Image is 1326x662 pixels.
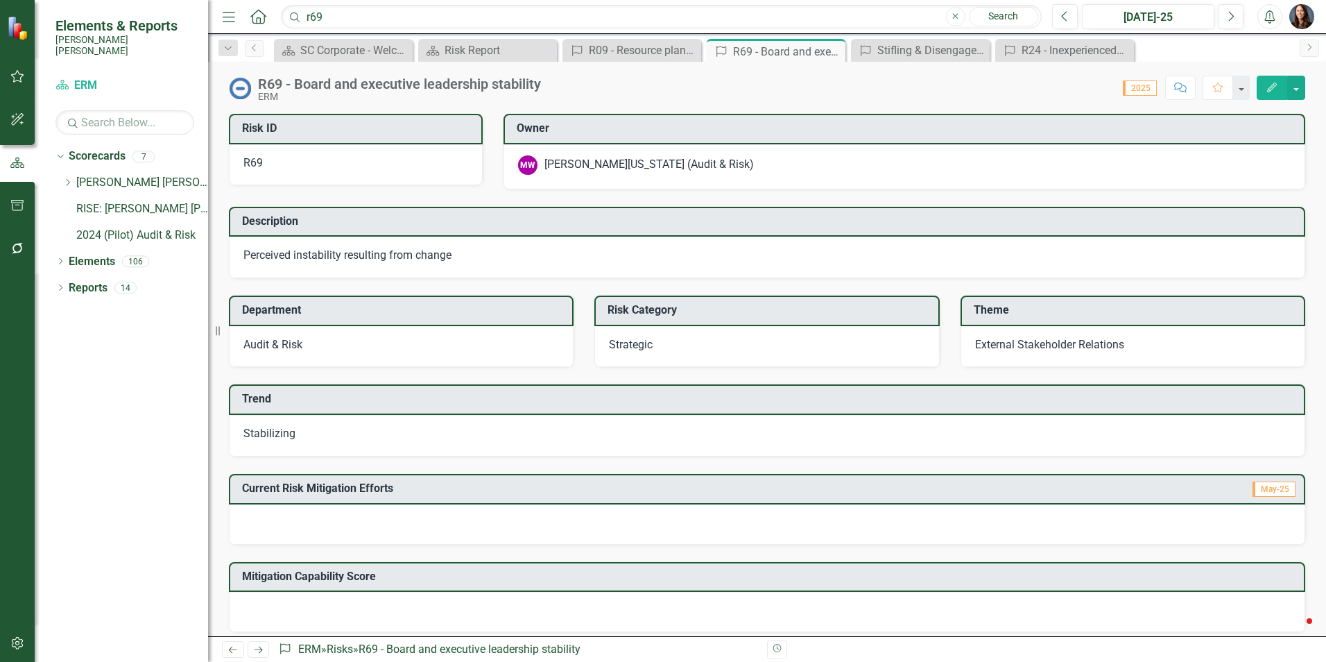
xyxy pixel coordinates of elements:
a: RISE: [PERSON_NAME] [PERSON_NAME] Recognizing Innovation, Safety and Excellence [76,201,208,217]
a: 2024 (Pilot) Audit & Risk [76,228,208,244]
span: Strategic [609,338,653,351]
span: Perceived instability resulting from change [243,248,451,262]
div: 14 [114,282,137,294]
h3: Theme [974,304,1297,316]
div: Stifling & Disengaged Workplace Culture [877,42,986,59]
div: [DATE]-25 [1087,9,1209,26]
a: Reports [69,280,107,296]
a: ERM [55,78,194,94]
a: Stifling & Disengaged Workplace Culture [854,42,986,59]
a: Elements [69,254,115,270]
input: Search Below... [55,110,194,135]
div: MW [518,155,537,175]
a: SC Corporate - Welcome to ClearPoint [277,42,409,59]
div: ERM [258,92,541,102]
a: Search [969,7,1038,26]
span: Audit & Risk [243,338,302,351]
h3: Description [242,215,1297,228]
a: R09 - Resource planning change. [566,42,698,59]
a: Scorecards [69,148,126,164]
h3: Current Risk Mitigation Efforts [242,482,1058,495]
small: [PERSON_NAME] [PERSON_NAME] [55,34,194,57]
h3: Trend [242,393,1297,405]
h3: Risk ID [242,122,474,135]
h3: Risk Category [608,304,931,316]
span: R69 [243,156,263,169]
div: 106 [122,255,149,267]
a: R24 - Inexperienced/Insufficient Workforce [999,42,1130,59]
img: No Information [229,77,251,99]
div: R24 - Inexperienced/Insufficient Workforce [1022,42,1130,59]
h3: Mitigation Capability Score [242,570,1297,583]
a: Risk Report [422,42,553,59]
a: Risks [327,643,353,656]
div: Risk Report [445,42,553,59]
div: SC Corporate - Welcome to ClearPoint [300,42,409,59]
div: [PERSON_NAME][US_STATE] (Audit & Risk) [544,157,754,173]
a: [PERSON_NAME] [PERSON_NAME] CORPORATE Balanced Scorecard [76,175,208,191]
div: R69 - Board and executive leadership stability [733,43,842,60]
span: 2025 [1123,80,1157,96]
span: External Stakeholder Relations [975,338,1124,351]
span: Stabilizing [243,427,295,440]
span: Elements & Reports [55,17,194,34]
div: R69 - Board and executive leadership stability [258,76,541,92]
img: ClearPoint Strategy [7,16,31,40]
span: May-25 [1252,482,1295,497]
iframe: Intercom live chat [1279,615,1312,648]
div: 7 [132,151,155,162]
img: Tami Griswold [1289,4,1314,29]
input: Search ClearPoint... [281,5,1042,29]
a: ERM [298,643,321,656]
button: [DATE]-25 [1082,4,1214,29]
div: R69 - Board and executive leadership stability [359,643,580,656]
h3: Owner [517,122,1298,135]
div: R09 - Resource planning change. [589,42,698,59]
h3: Department [242,304,565,316]
div: » » [278,642,757,658]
